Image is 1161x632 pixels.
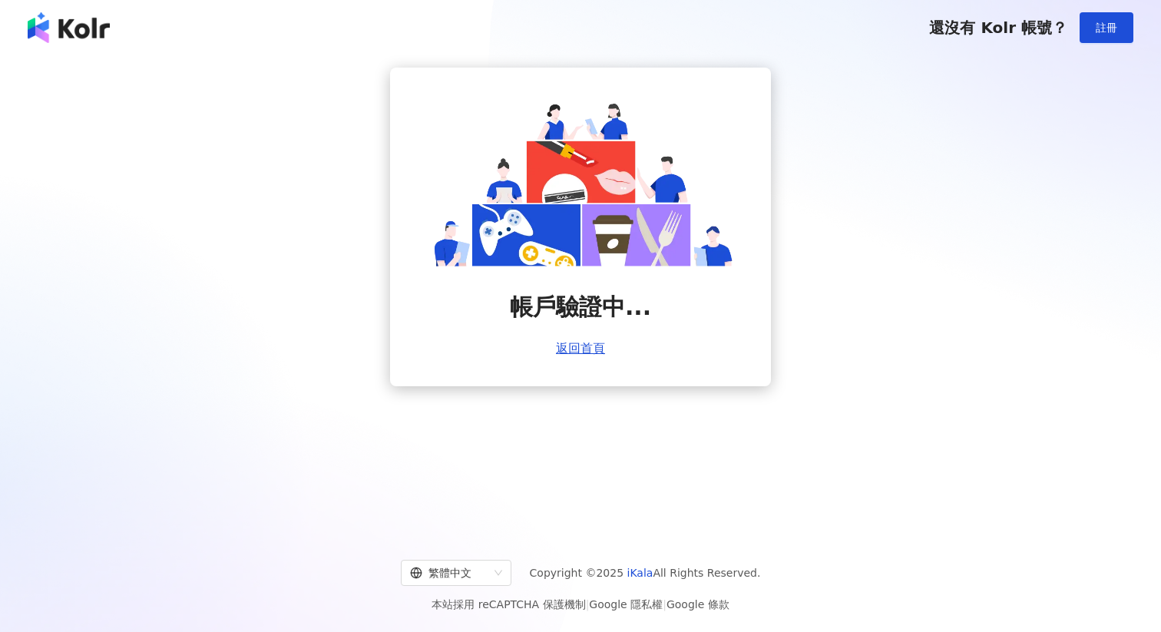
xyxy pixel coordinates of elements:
a: Google 條款 [666,598,729,610]
div: 繁體中文 [410,561,488,585]
a: 返回首頁 [556,342,605,356]
img: logo [28,12,110,43]
button: 註冊 [1080,12,1133,43]
span: 本站採用 reCAPTCHA 保護機制 [432,595,729,614]
span: | [663,598,666,610]
span: Copyright © 2025 All Rights Reserved. [530,564,761,582]
a: iKala [627,567,653,579]
img: account is verifying [427,98,734,266]
span: 帳戶驗證中... [510,291,651,323]
span: | [586,598,590,610]
a: Google 隱私權 [589,598,663,610]
span: 還沒有 Kolr 帳號？ [929,18,1067,37]
span: 註冊 [1096,22,1117,34]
